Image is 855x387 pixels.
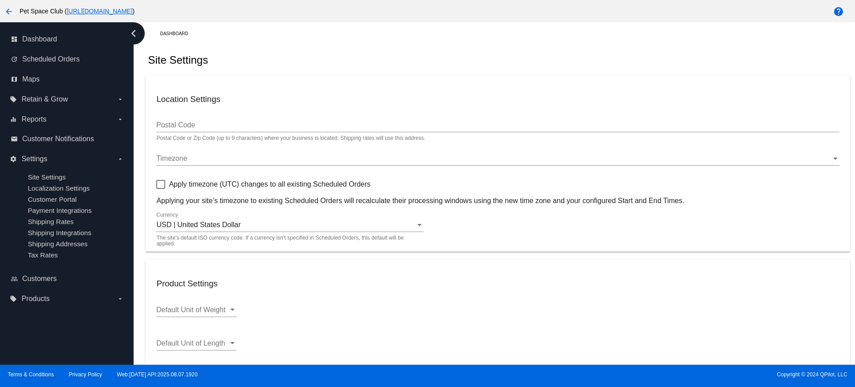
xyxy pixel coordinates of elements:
[10,155,17,163] i: settings
[148,54,208,66] h2: Site Settings
[22,75,40,83] span: Maps
[435,371,847,378] span: Copyright © 2024 QPilot, LLC
[11,72,124,86] a: map Maps
[4,6,14,17] mat-icon: arrow_back
[11,52,124,66] a: update Scheduled Orders
[156,279,839,289] h3: Product Settings
[21,95,68,103] span: Retain & Grow
[69,371,102,378] a: Privacy Policy
[160,27,196,41] a: Dashboard
[117,96,124,103] i: arrow_drop_down
[117,116,124,123] i: arrow_drop_down
[28,229,91,236] a: Shipping Integrations
[28,184,90,192] a: Localization Settings
[117,371,198,378] a: Web:[DATE] API:2025.08.07.1920
[28,173,65,181] a: Site Settings
[156,94,839,104] h3: Location Settings
[156,197,839,205] p: Applying your site’s timezone to existing Scheduled Orders will recalculate their processing wind...
[156,306,236,314] mat-select: Default Unit of Weight
[11,135,18,143] i: email
[11,275,18,282] i: people_outline
[126,26,141,41] i: chevron_left
[21,295,49,303] span: Products
[156,121,839,129] input: Postal Code
[11,272,124,286] a: people_outline Customers
[11,76,18,83] i: map
[156,221,240,228] span: USD | United States Dollar
[28,218,73,225] a: Shipping Rates
[156,155,839,163] mat-select: Timezone
[10,116,17,123] i: equalizer
[28,196,77,203] a: Customer Portal
[10,295,17,302] i: local_offer
[11,36,18,43] i: dashboard
[22,55,80,63] span: Scheduled Orders
[169,179,370,190] span: Apply timezone (UTC) changes to all existing Scheduled Orders
[28,240,87,248] a: Shipping Addresses
[833,6,844,17] mat-icon: help
[117,155,124,163] i: arrow_drop_down
[156,235,418,247] mat-hint: The site's default ISO currency code. If a currency isn’t specified in Scheduled Orders, this def...
[11,56,18,63] i: update
[21,115,46,123] span: Reports
[8,371,54,378] a: Terms & Conditions
[10,96,17,103] i: local_offer
[117,295,124,302] i: arrow_drop_down
[22,135,94,143] span: Customer Notifications
[28,207,92,214] a: Payment Integrations
[11,132,124,146] a: email Customer Notifications
[156,221,423,229] mat-select: Currency
[21,155,47,163] span: Settings
[67,8,133,15] a: [URL][DOMAIN_NAME]
[22,275,57,283] span: Customers
[156,339,225,347] span: Default Unit of Length
[156,135,425,142] div: Postal Code or Zip Code (up to 9 characters) where your business is located. Shipping rates will ...
[20,8,134,15] span: Pet Space Club ( )
[156,306,225,314] span: Default Unit of Weight
[22,35,57,43] span: Dashboard
[28,251,58,259] a: Tax Rates
[156,155,187,162] span: Timezone
[11,32,124,46] a: dashboard Dashboard
[156,339,236,347] mat-select: Default Unit of Length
